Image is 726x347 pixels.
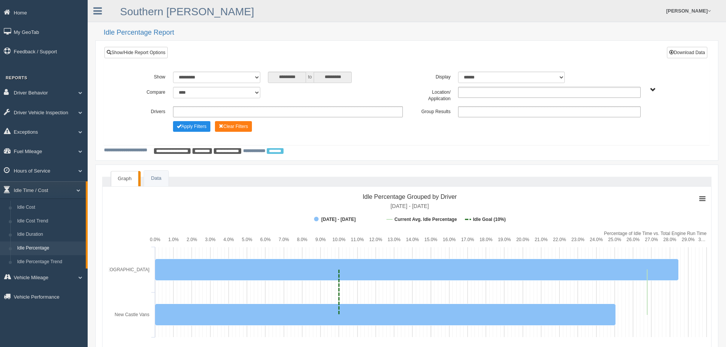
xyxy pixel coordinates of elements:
[699,237,706,242] tspan: 3…
[168,237,179,242] text: 1.0%
[407,106,454,115] label: Group Results
[187,237,197,242] text: 2.0%
[104,47,168,58] a: Show/Hide Report Options
[150,237,160,242] text: 0.0%
[391,203,429,209] tspan: [DATE] - [DATE]
[321,217,356,222] tspan: [DATE] - [DATE]
[553,237,566,242] text: 22.0%
[369,237,382,242] text: 12.0%
[205,237,216,242] text: 3.0%
[14,214,86,228] a: Idle Cost Trend
[215,121,252,132] button: Change Filter Options
[120,6,254,18] a: Southern [PERSON_NAME]
[14,255,86,269] a: Idle Percentage Trend
[667,47,707,58] button: Download Data
[14,241,86,255] a: Idle Percentage
[306,72,314,83] span: to
[535,237,548,242] text: 21.0%
[122,106,169,115] label: Drivers
[608,237,621,242] text: 25.0%
[260,237,271,242] text: 6.0%
[115,312,149,317] tspan: New Castle Vans
[406,237,419,242] text: 14.0%
[682,237,695,242] text: 29.0%
[122,72,169,81] label: Show
[473,217,506,222] tspan: Idle Goal (10%)
[663,237,676,242] text: 28.0%
[242,237,252,242] text: 5.0%
[297,237,308,242] text: 8.0%
[590,237,603,242] text: 24.0%
[461,237,474,242] text: 17.0%
[388,237,401,242] text: 13.0%
[315,237,326,242] text: 9.0%
[645,237,658,242] text: 27.0%
[424,237,437,242] text: 15.0%
[14,201,86,214] a: Idle Cost
[332,237,345,242] text: 10.0%
[144,171,168,186] a: Data
[279,237,289,242] text: 7.0%
[516,237,529,242] text: 20.0%
[111,171,138,186] a: Graph
[14,228,86,241] a: Idle Duration
[407,72,455,81] label: Display
[173,121,210,132] button: Change Filter Options
[102,267,149,272] tspan: [GEOGRAPHIC_DATA]
[351,237,364,242] text: 11.0%
[362,193,457,200] tspan: Idle Percentage Grouped by Driver
[479,237,492,242] text: 18.0%
[394,217,457,222] tspan: Current Avg. Idle Percentage
[223,237,234,242] text: 4.0%
[627,237,639,242] text: 26.0%
[443,237,456,242] text: 16.0%
[604,231,707,236] tspan: Percentage of Idle Time vs. Total Engine Run Time
[122,87,169,96] label: Compare
[498,237,511,242] text: 19.0%
[571,237,584,242] text: 23.0%
[104,29,718,37] h2: Idle Percentage Report
[407,87,455,102] label: Location/ Application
